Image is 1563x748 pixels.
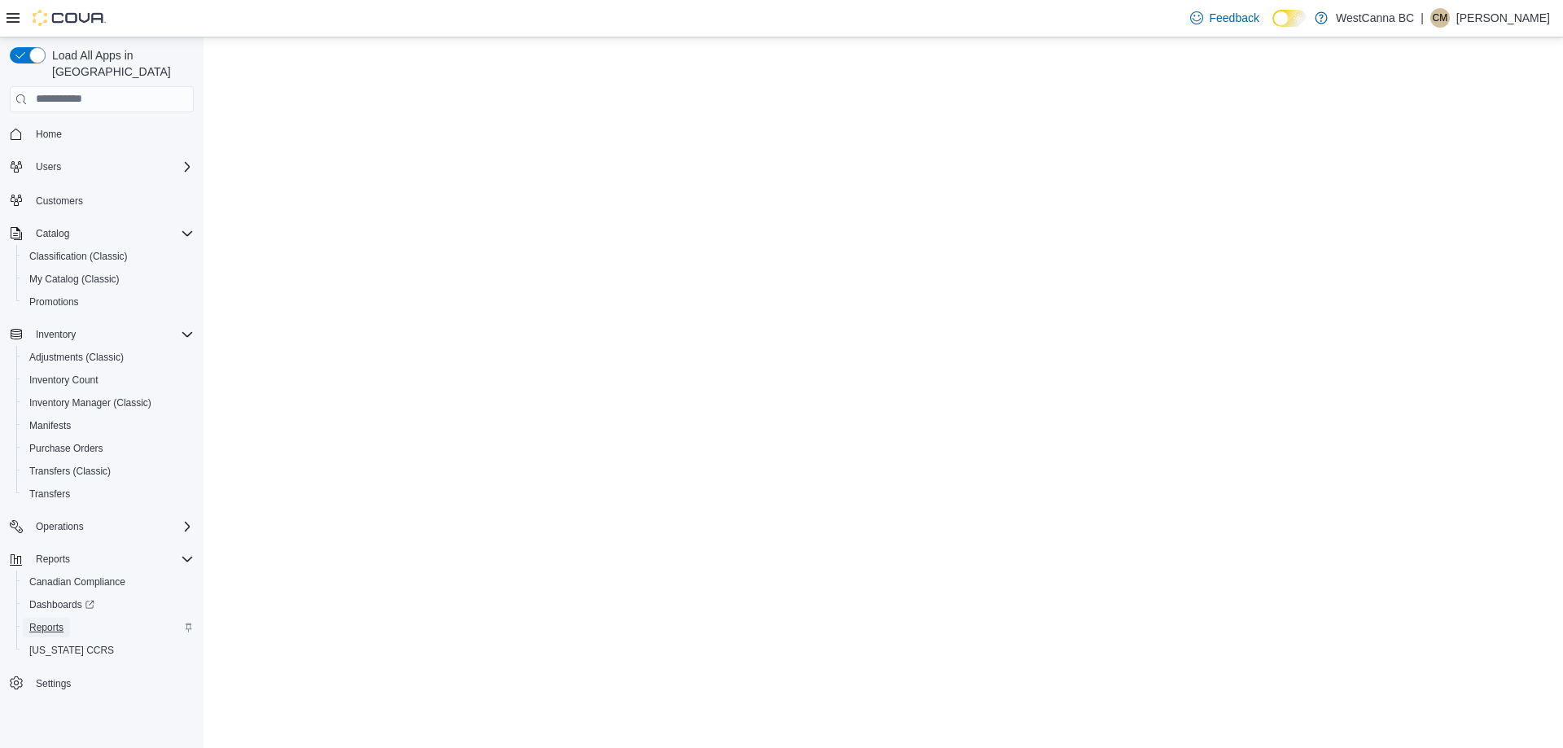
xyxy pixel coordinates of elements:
button: Customers [3,188,200,212]
a: Inventory Count [23,370,105,390]
button: Classification (Classic) [16,245,200,268]
button: Canadian Compliance [16,571,200,593]
span: Inventory Manager (Classic) [29,396,151,409]
span: Purchase Orders [23,439,194,458]
a: Promotions [23,292,85,312]
span: My Catalog (Classic) [29,273,120,286]
span: Dark Mode [1272,27,1273,28]
a: Purchase Orders [23,439,110,458]
button: Operations [3,515,200,538]
a: Classification (Classic) [23,247,134,266]
button: Inventory Manager (Classic) [16,391,200,414]
a: Reports [23,618,70,637]
span: Users [36,160,61,173]
a: Canadian Compliance [23,572,132,592]
span: Transfers (Classic) [29,465,111,478]
div: Conrad MacDonald [1430,8,1450,28]
span: Feedback [1210,10,1259,26]
span: Catalog [36,227,69,240]
button: Purchase Orders [16,437,200,460]
button: Inventory [29,325,82,344]
button: Transfers (Classic) [16,460,200,483]
a: Transfers [23,484,77,504]
span: CM [1433,8,1448,28]
a: Home [29,125,68,144]
span: Operations [29,517,194,536]
span: Operations [36,520,84,533]
span: Transfers [23,484,194,504]
a: Dashboards [23,595,101,615]
span: Transfers [29,488,70,501]
button: Inventory [3,323,200,346]
button: Users [3,155,200,178]
span: Inventory [36,328,76,341]
span: Reports [23,618,194,637]
span: Reports [29,549,194,569]
span: Purchase Orders [29,442,103,455]
span: Adjustments (Classic) [23,348,194,367]
a: Inventory Manager (Classic) [23,393,158,413]
span: Inventory Count [29,374,99,387]
button: Reports [3,548,200,571]
button: Users [29,157,68,177]
img: Cova [33,10,106,26]
span: Inventory Count [23,370,194,390]
a: Adjustments (Classic) [23,348,130,367]
p: WestCanna BC [1336,8,1414,28]
input: Dark Mode [1272,10,1307,27]
span: Dashboards [29,598,94,611]
button: Transfers [16,483,200,505]
button: Promotions [16,291,200,313]
span: Manifests [29,419,71,432]
span: Transfers (Classic) [23,461,194,481]
button: Settings [3,671,200,695]
span: Home [29,124,194,144]
span: Washington CCRS [23,641,194,660]
span: Classification (Classic) [23,247,194,266]
span: [US_STATE] CCRS [29,644,114,657]
span: Adjustments (Classic) [29,351,124,364]
span: Inventory [29,325,194,344]
span: My Catalog (Classic) [23,269,194,289]
span: Reports [36,553,70,566]
a: Settings [29,674,77,693]
p: [PERSON_NAME] [1456,8,1550,28]
span: Promotions [23,292,194,312]
button: Manifests [16,414,200,437]
span: Customers [29,190,194,210]
a: Feedback [1184,2,1266,34]
span: Canadian Compliance [29,575,125,588]
span: Manifests [23,416,194,435]
p: | [1421,8,1424,28]
button: Reports [16,616,200,639]
button: Operations [29,517,90,536]
nav: Complex example [10,116,194,737]
span: Settings [29,673,194,693]
span: Customers [36,195,83,208]
span: Promotions [29,295,79,308]
a: Dashboards [16,593,200,616]
a: Customers [29,191,90,211]
span: Settings [36,677,71,690]
button: Reports [29,549,77,569]
span: Home [36,128,62,141]
a: Transfers (Classic) [23,461,117,481]
span: Catalog [29,224,194,243]
span: Canadian Compliance [23,572,194,592]
button: Catalog [29,224,76,243]
span: Users [29,157,194,177]
a: Manifests [23,416,77,435]
span: Reports [29,621,63,634]
span: Inventory Manager (Classic) [23,393,194,413]
span: Dashboards [23,595,194,615]
button: Inventory Count [16,369,200,391]
button: Adjustments (Classic) [16,346,200,369]
span: Load All Apps in [GEOGRAPHIC_DATA] [46,47,194,80]
a: [US_STATE] CCRS [23,641,120,660]
button: Home [3,122,200,146]
button: My Catalog (Classic) [16,268,200,291]
button: [US_STATE] CCRS [16,639,200,662]
a: My Catalog (Classic) [23,269,126,289]
button: Catalog [3,222,200,245]
span: Classification (Classic) [29,250,128,263]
